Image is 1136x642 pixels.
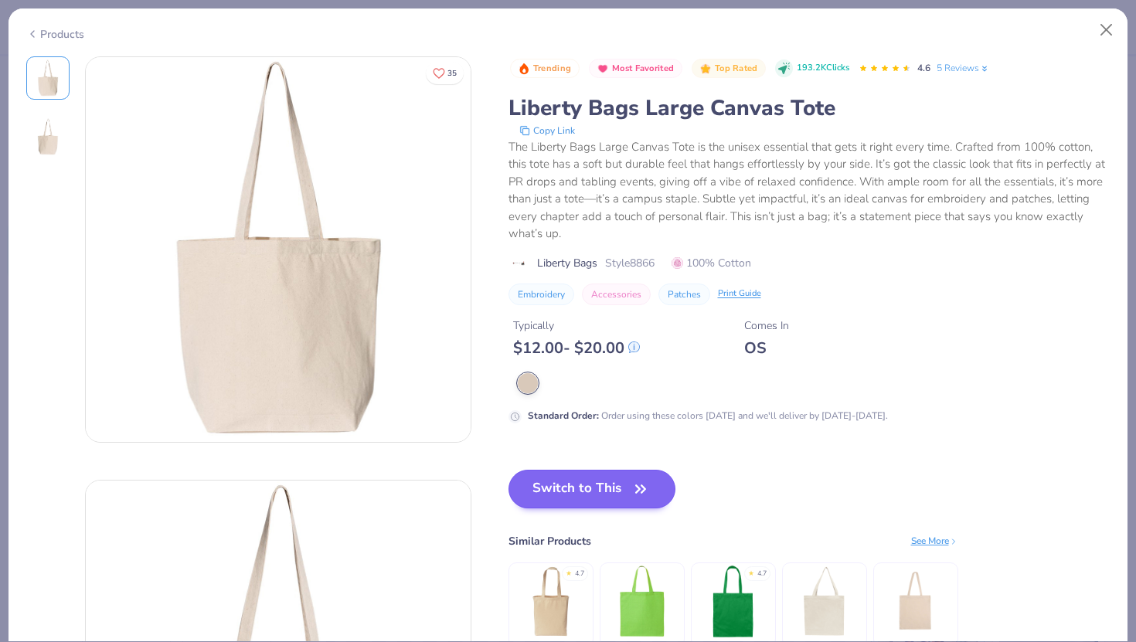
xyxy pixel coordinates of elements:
button: Badge Button [589,59,682,79]
img: Back [29,118,66,155]
div: 4.6 Stars [859,56,911,81]
span: 193.2K Clicks [797,62,849,75]
img: Trending sort [518,63,530,75]
div: 4.7 [757,569,767,579]
img: Front [29,59,66,97]
span: Top Rated [715,64,758,73]
div: ★ [566,569,572,575]
span: Liberty Bags [537,255,597,271]
div: 4.7 [575,569,584,579]
span: Style 8866 [605,255,655,271]
button: Close [1092,15,1121,45]
div: Products [26,26,84,42]
div: The Liberty Bags Large Canvas Tote is the unisex essential that gets it right every time. Crafted... [508,138,1110,243]
span: Trending [533,64,571,73]
button: Embroidery [508,284,574,305]
button: copy to clipboard [515,123,580,138]
div: $ 12.00 - $ 20.00 [513,338,640,358]
div: Liberty Bags Large Canvas Tote [508,93,1110,123]
img: BAGedge 6 oz. Canvas Promo Tote [696,565,770,638]
img: Front [86,57,471,442]
img: Liberty Bags Susan Canvas Tote [514,565,587,638]
button: Badge Button [510,59,580,79]
button: Patches [658,284,710,305]
img: Bag Edge Canvas Grocery Tote [605,565,679,638]
div: See More [911,534,958,548]
div: Typically [513,318,640,334]
img: Top Rated sort [699,63,712,75]
button: Like [426,62,464,84]
div: Comes In [744,318,789,334]
div: Print Guide [718,287,761,301]
img: Liberty Bags Isabelle Canvas Tote [787,565,861,638]
span: 4.6 [917,62,930,74]
img: Most Favorited sort [597,63,609,75]
div: Order using these colors [DATE] and we'll deliver by [DATE]-[DATE]. [528,409,888,423]
div: OS [744,338,789,358]
div: ★ [748,569,754,575]
span: Most Favorited [612,64,674,73]
img: Econscious Eco Promo Tote [879,565,952,638]
span: 35 [447,70,457,77]
span: 100% Cotton [672,255,751,271]
strong: Standard Order : [528,409,599,422]
button: Switch to This [508,470,676,508]
button: Accessories [582,284,651,305]
img: brand logo [508,257,529,270]
a: 5 Reviews [937,61,990,75]
div: Similar Products [508,533,591,549]
button: Badge Button [692,59,766,79]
